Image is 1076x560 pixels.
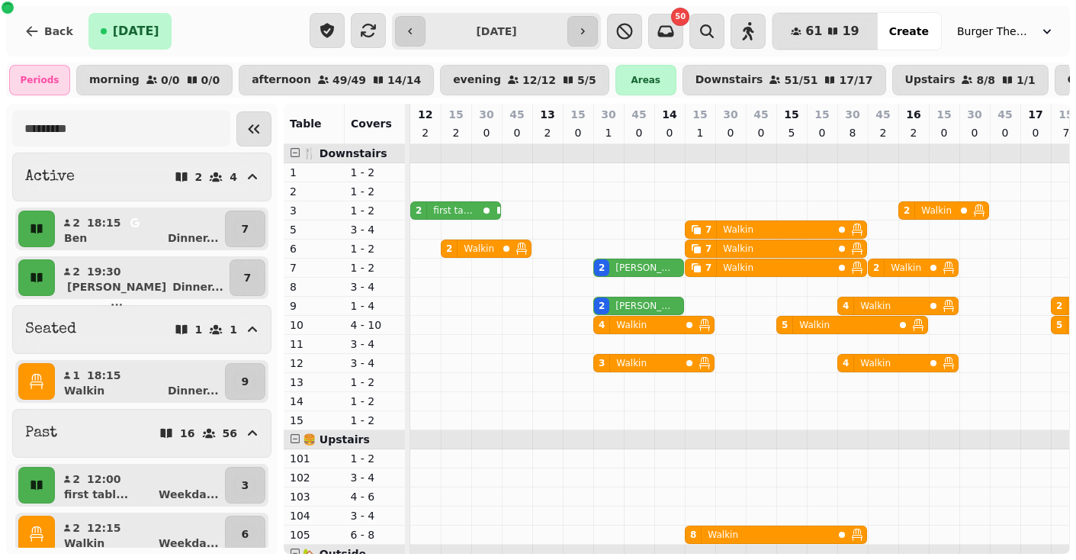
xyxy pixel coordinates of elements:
button: Back [12,13,85,50]
p: 0 [663,125,676,140]
p: 1 / 1 [1017,75,1036,85]
p: 6 [290,241,339,256]
p: 3 [290,203,339,218]
p: 9 [290,298,339,314]
span: 🍴 Downstairs [303,147,387,159]
p: 2 [72,520,81,536]
span: 50 [675,13,686,21]
p: Walkin [799,319,830,331]
div: 7 [705,262,711,274]
p: 1 [195,324,203,335]
div: 2 [599,300,605,312]
p: Dinner ... [168,383,219,398]
p: Dinner ... [172,279,223,294]
div: 4 [843,357,849,369]
p: [PERSON_NAME] ... [64,279,169,310]
p: Walkin [921,204,952,217]
p: 30 [967,107,981,122]
p: 12 / 12 [522,75,556,85]
p: 0 [511,125,523,140]
p: Walkin [891,262,921,274]
p: evening [453,74,501,86]
button: 218:15BenDinner... [58,211,222,247]
p: 3 - 4 [351,279,400,294]
p: Downstairs [695,74,763,86]
p: 14 [662,107,676,122]
p: 45 [753,107,768,122]
p: first table [433,204,474,217]
p: 45 [997,107,1012,122]
p: 1 - 2 [351,451,400,466]
div: 8 [690,529,696,541]
p: 2 [541,125,554,140]
button: Collapse sidebar [236,111,271,146]
button: 3 [225,467,265,504]
p: 30 [723,107,737,122]
p: Walkin [708,529,738,541]
button: Active24 [12,153,271,201]
p: 0 [633,125,645,140]
p: 5 / 5 [577,75,596,85]
p: 2 [877,125,889,140]
p: 13 [540,107,554,122]
p: 15 [694,125,706,156]
p: 3 - 4 [351,222,400,237]
span: [DATE] [113,25,159,37]
p: 4 [230,172,237,182]
p: 1 - 2 [351,184,400,199]
span: Table [290,117,322,130]
button: Create [877,13,941,50]
p: 13 [290,375,339,390]
p: 16 [180,428,194,439]
p: afternoon [252,74,311,86]
button: 6 [225,516,265,552]
p: 15 [570,107,585,122]
p: 5 [785,125,798,140]
p: 3 - 4 [351,356,400,371]
p: Weekda ... [159,487,219,502]
button: [DATE] [88,13,172,50]
p: 15 [936,107,951,122]
p: 17 [1028,107,1042,122]
button: Seated11 [12,305,271,354]
p: 4 - 10 [351,317,400,333]
div: 2 [599,262,605,274]
button: morning0/00/0 [76,65,233,95]
p: 0 / 0 [161,75,180,85]
p: Walkin [860,357,891,369]
p: 11 [602,125,615,156]
h2: Seated [25,319,76,340]
p: 12 [290,356,339,371]
p: 9 [241,374,249,389]
p: Walkin [723,224,753,236]
span: Back [44,26,73,37]
div: 4 [599,319,605,331]
p: Walkin [723,262,753,274]
p: 45 [509,107,524,122]
p: 18:15 [87,368,121,383]
span: 🏡 Outside [303,548,366,560]
button: 118:15WalkinDinner... [58,363,222,400]
p: 5 [290,222,339,237]
p: 7 [241,221,249,237]
p: Dinner ... [168,230,219,246]
p: 2 [419,125,432,140]
p: 18:15 [87,215,121,230]
div: 2 [873,262,879,274]
button: 9 [225,363,265,400]
span: Create [889,26,929,37]
p: 1 - 2 [351,394,400,409]
div: 7 [705,243,711,255]
p: 1 - 2 [351,375,400,390]
p: 16 [906,107,920,122]
p: 14 / 14 [387,75,421,85]
button: Downstairs51/5117/17 [683,65,886,95]
p: 0 [999,125,1011,140]
button: 212:00first tabl...Weekda... [58,467,222,504]
div: 4 [843,300,849,312]
div: Periods [9,65,70,95]
p: 30 [845,107,859,122]
p: Walkin [464,243,494,255]
p: 7 [244,270,252,285]
p: 1 - 2 [351,260,400,275]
